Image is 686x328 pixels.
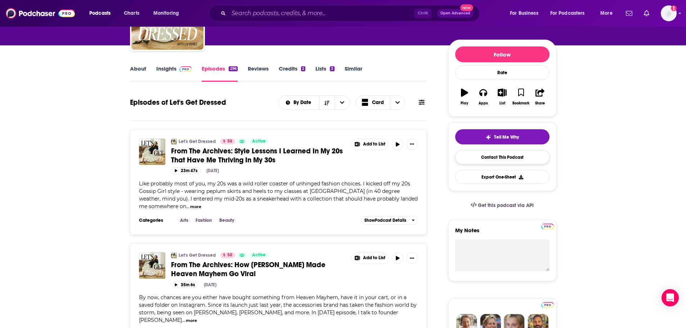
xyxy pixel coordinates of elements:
h2: Choose List sort [278,95,350,110]
span: By now, chances are you either have bought something from Heaven Mayhem, have it in your cart, or... [139,294,417,323]
button: open menu [546,8,595,19]
h3: Categories [139,217,171,223]
span: Podcasts [89,8,111,18]
a: Active [249,252,269,258]
span: ... [182,317,185,323]
span: Ctrl K [414,9,431,18]
div: [DATE] [206,168,219,173]
button: Show More Button [351,253,389,264]
div: Play [461,101,468,105]
button: 23m 47s [171,167,201,174]
label: My Notes [455,227,550,239]
div: 296 [229,66,237,71]
a: Charts [119,8,144,19]
button: Show More Button [351,139,389,150]
span: Card [372,100,384,105]
button: Follow [455,46,550,62]
span: Add to List [363,141,385,147]
a: Credits2 [279,65,305,82]
input: Search podcasts, credits, & more... [229,8,414,19]
button: open menu [279,100,319,105]
a: Reviews [248,65,269,82]
a: Let's Get Dressed [179,139,216,144]
button: Open AdvancedNew [437,9,474,18]
a: Beauty [216,217,237,223]
a: 58 [220,252,235,258]
div: Rate [455,65,550,80]
span: By Date [293,100,314,105]
a: Show notifications dropdown [623,7,635,19]
a: 58 [220,139,235,144]
div: Open Intercom Messenger [662,289,679,306]
span: From The Archives: Style Lessons I Learned In My 20s That Have Me Thriving In My 30s [171,147,343,165]
a: From The Archives: How [PERSON_NAME] Made Heaven Mayhem Go Viral [171,260,346,278]
h1: Episodes of Let's Get Dressed [130,98,226,107]
a: Similar [345,65,362,82]
img: From The Archives: Style Lessons I Learned In My 20s That Have Me Thriving In My 30s [139,139,165,165]
div: List [499,101,505,105]
a: From The Archives: Style Lessons I Learned In My 20s That Have Me Thriving In My 30s [171,147,346,165]
button: Show profile menu [661,5,677,21]
span: Get this podcast via API [478,202,534,208]
span: More [600,8,613,18]
button: ShowPodcast Details [361,216,418,225]
span: Tell Me Why [494,134,519,140]
button: open menu [595,8,622,19]
button: open menu [84,8,120,19]
button: Sort Direction [319,96,335,109]
button: Show More Button [406,252,418,264]
img: Let's Get Dressed [171,252,177,258]
img: From The Archives: How Pia Mance Made Heaven Mayhem Go Viral [139,252,165,279]
span: Open Advanced [440,12,470,15]
div: Apps [479,101,488,105]
img: User Profile [661,5,677,21]
span: Active [252,138,266,145]
a: Contact This Podcast [455,150,550,164]
button: Apps [474,84,493,110]
a: Pro website [541,223,554,229]
div: [DATE] [204,282,216,287]
a: Active [249,139,269,144]
button: List [493,84,511,110]
a: Show notifications dropdown [641,7,652,19]
svg: Add a profile image [671,5,677,11]
button: Share [530,84,549,110]
span: Active [252,252,266,259]
span: Charts [124,8,139,18]
button: Play [455,84,474,110]
button: Choose View [356,95,405,110]
span: Logged in as kathrynwhite [661,5,677,21]
span: 58 [227,252,232,259]
span: Add to List [363,255,385,261]
span: Like probably most of you, my 20s was a wild roller coaster of unhinged fashion choices. I kicked... [139,180,418,210]
a: Let's Get Dressed [179,252,216,258]
a: Arts [177,217,191,223]
img: Podchaser Pro [541,302,554,308]
a: Get this podcast via API [465,197,540,214]
button: Export One-Sheet [455,170,550,184]
a: Pro website [541,301,554,308]
img: Podchaser - Follow, Share and Rate Podcasts [6,6,75,20]
span: From The Archives: How [PERSON_NAME] Made Heaven Mayhem Go Viral [171,260,326,278]
a: Episodes296 [202,65,237,82]
span: Monitoring [153,8,179,18]
img: tell me why sparkle [485,134,491,140]
div: 2 [301,66,305,71]
img: Podchaser Pro [541,224,554,229]
span: ... [186,203,189,210]
img: Let's Get Dressed [171,139,177,144]
div: Search podcasts, credits, & more... [216,5,487,22]
a: Fashion [193,217,215,223]
button: open menu [335,96,350,109]
div: Share [535,101,545,105]
button: Bookmark [512,84,530,110]
span: Show Podcast Details [364,218,406,223]
button: open menu [505,8,547,19]
button: more [190,204,201,210]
